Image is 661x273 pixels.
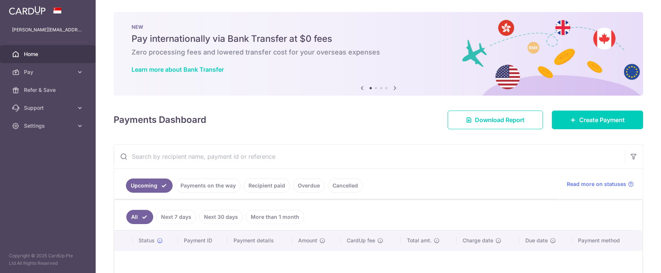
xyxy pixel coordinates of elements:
h5: Pay internationally via Bank Transfer at $0 fees [132,33,625,45]
a: Create Payment [552,111,643,129]
span: Due date [525,237,548,244]
img: Bank transfer banner [114,12,643,96]
span: Settings [24,122,73,130]
a: Upcoming [126,179,173,193]
span: Refer & Save [24,86,73,94]
span: Charge date [463,237,493,244]
a: Recipient paid [244,179,290,193]
h6: Zero processing fees and lowered transfer cost for your overseas expenses [132,48,625,57]
img: CardUp [9,6,46,15]
span: Status [139,237,155,244]
span: Create Payment [579,115,625,124]
a: Next 7 days [156,210,196,224]
span: Amount [298,237,317,244]
a: Next 30 days [199,210,243,224]
a: Learn more about Bank Transfer [132,66,224,73]
h4: Payments Dashboard [114,113,206,127]
a: All [126,210,153,224]
a: Payments on the way [176,179,241,193]
span: Support [24,104,73,112]
span: Read more on statuses [567,180,626,188]
a: Download Report [448,111,543,129]
a: Cancelled [328,179,363,193]
span: Download Report [475,115,525,124]
th: Payment ID [178,231,228,250]
a: Overdue [293,179,325,193]
span: Total amt. [407,237,432,244]
span: CardUp fee [347,237,375,244]
span: Home [24,50,73,58]
input: Search by recipient name, payment id or reference [114,145,625,168]
p: [PERSON_NAME][EMAIL_ADDRESS][DOMAIN_NAME] [12,26,84,34]
span: Pay [24,68,73,76]
th: Payment details [228,231,292,250]
th: Payment method [572,231,642,250]
a: Read more on statuses [567,180,634,188]
p: NEW [132,24,625,30]
a: More than 1 month [246,210,304,224]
